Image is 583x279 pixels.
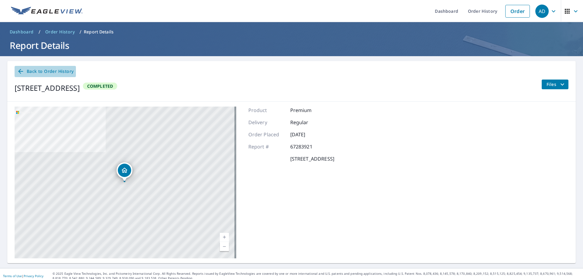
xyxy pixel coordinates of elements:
p: Report Details [84,29,114,35]
span: Files [547,81,566,88]
p: Premium [290,107,327,114]
li: / [80,28,81,36]
button: filesDropdownBtn-67283921 [541,80,568,89]
li: / [39,28,40,36]
p: Report # [248,143,285,150]
p: Delivery [248,119,285,126]
nav: breadcrumb [7,27,576,37]
p: Regular [290,119,327,126]
a: Terms of Use [3,274,22,278]
p: [STREET_ADDRESS] [290,155,334,162]
p: [DATE] [290,131,327,138]
span: Order History [45,29,75,35]
p: Product [248,107,285,114]
a: Current Level 17, Zoom Out [220,242,229,251]
p: Order Placed [248,131,285,138]
div: Dropped pin, building 1, Residential property, 5516 Sugar Loaf Ct Timnath, CO 80547 [117,162,132,181]
span: Dashboard [10,29,34,35]
a: Order [505,5,530,18]
div: [STREET_ADDRESS] [15,83,80,94]
span: Completed [84,83,117,89]
a: Dashboard [7,27,36,37]
p: | [3,274,43,278]
a: Back to Order History [15,66,76,77]
span: Back to Order History [17,68,73,75]
a: Privacy Policy [24,274,43,278]
a: Order History [43,27,77,37]
div: AD [535,5,549,18]
h1: Report Details [7,39,576,52]
img: EV Logo [11,7,83,16]
a: Current Level 17, Zoom In [220,233,229,242]
p: 67283921 [290,143,327,150]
